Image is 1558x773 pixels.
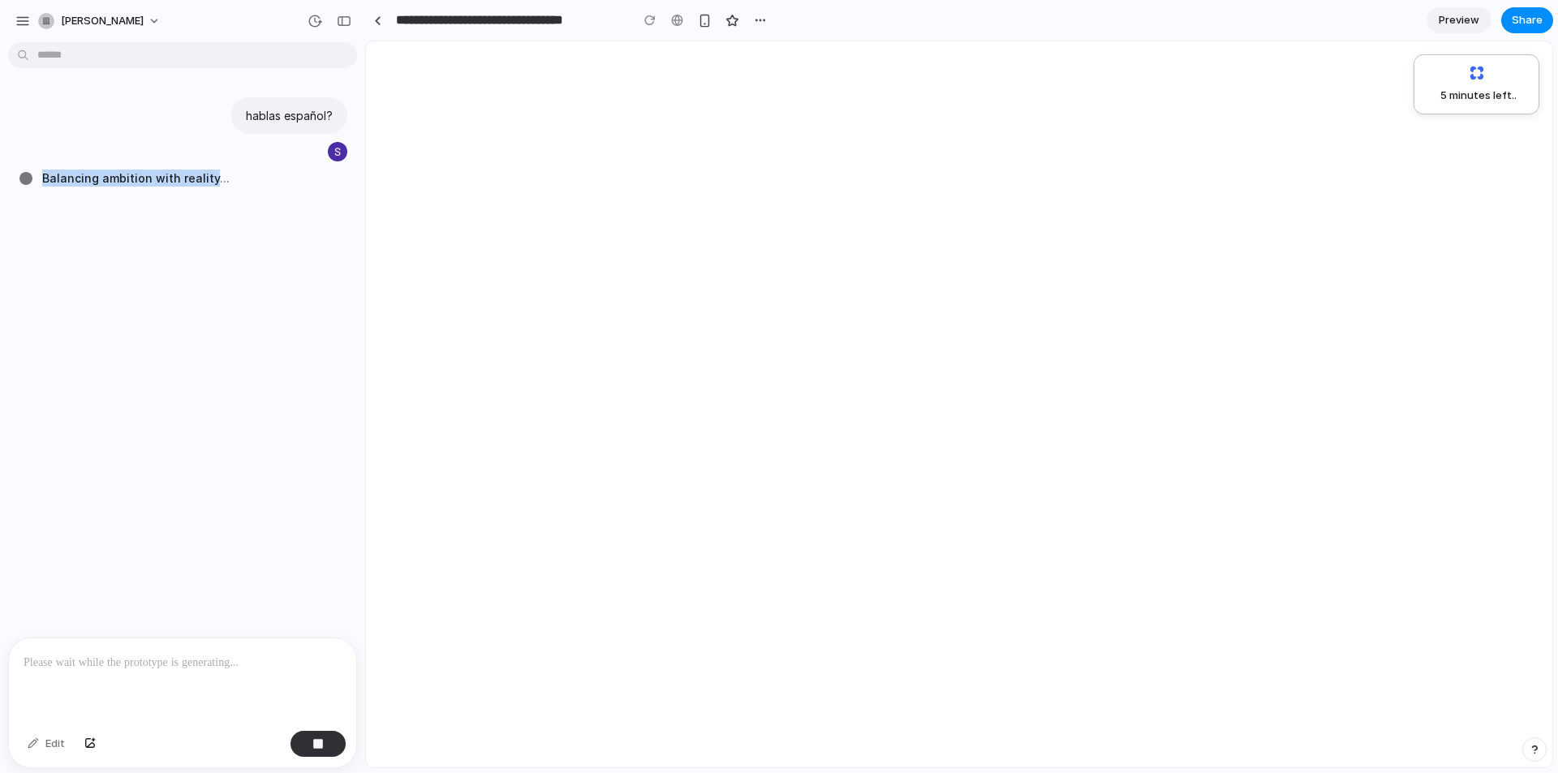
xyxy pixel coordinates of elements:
p: hablas español? [246,107,333,124]
span: Balancing ambition with reality ... [42,170,230,187]
span: Share [1512,12,1543,28]
a: Preview [1427,7,1491,33]
span: 5 minutes left .. [1428,88,1517,104]
button: Share [1501,7,1553,33]
span: Preview [1439,12,1479,28]
button: [PERSON_NAME] [32,8,169,34]
span: [PERSON_NAME] [61,13,144,29]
